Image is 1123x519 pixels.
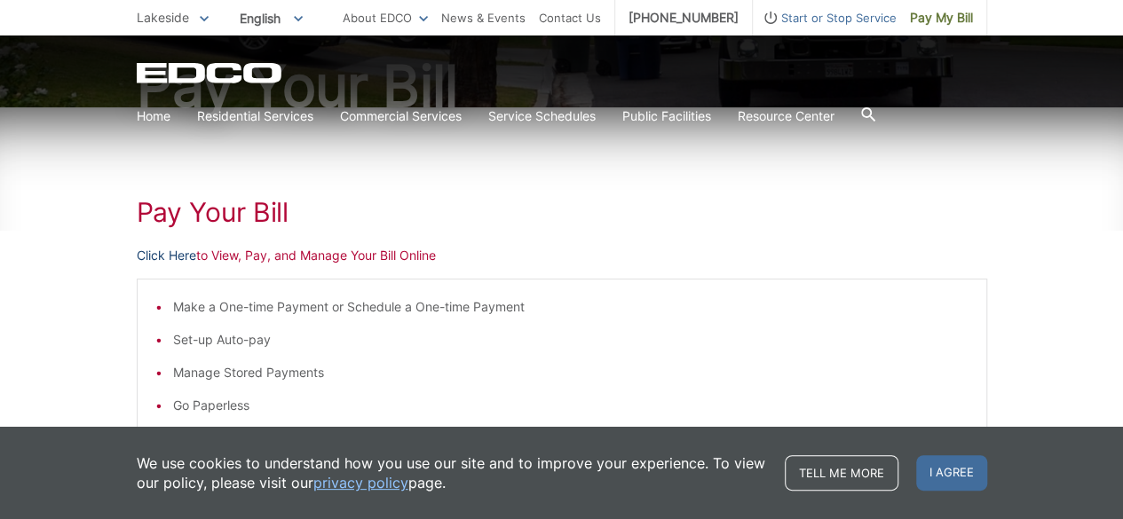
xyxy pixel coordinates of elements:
[910,8,973,28] span: Pay My Bill
[340,106,462,126] a: Commercial Services
[738,106,834,126] a: Resource Center
[622,106,711,126] a: Public Facilities
[137,196,987,228] h1: Pay Your Bill
[137,246,196,265] a: Click Here
[173,330,969,350] li: Set-up Auto-pay
[137,62,284,83] a: EDCD logo. Return to the homepage.
[313,473,408,492] a: privacy policy
[539,8,601,28] a: Contact Us
[173,396,969,415] li: Go Paperless
[137,246,987,265] p: to View, Pay, and Manage Your Bill Online
[197,106,313,126] a: Residential Services
[343,8,428,28] a: About EDCO
[785,455,898,491] a: Tell me more
[226,4,316,33] span: English
[173,363,969,382] li: Manage Stored Payments
[488,106,596,126] a: Service Schedules
[137,10,189,25] span: Lakeside
[173,297,969,317] li: Make a One-time Payment or Schedule a One-time Payment
[137,106,170,126] a: Home
[441,8,526,28] a: News & Events
[137,453,767,492] p: We use cookies to understand how you use our site and to improve your experience. To view our pol...
[916,455,987,491] span: I agree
